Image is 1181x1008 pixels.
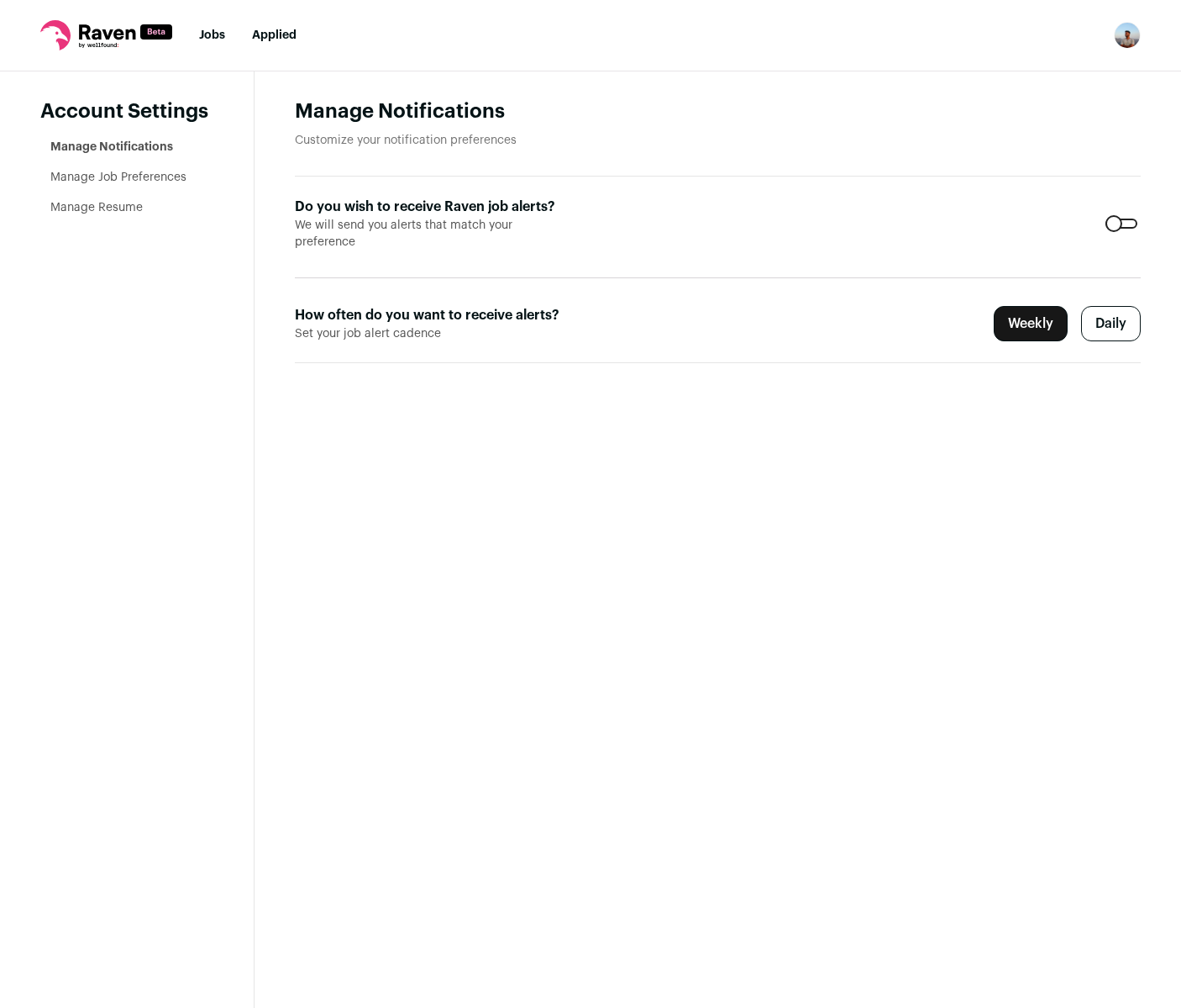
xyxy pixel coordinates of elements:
label: Daily [1081,306,1141,341]
img: 5305720-medium_jpg [1114,22,1141,49]
a: Applied [252,29,297,41]
a: Manage Resume [50,202,143,214]
a: Manage Notifications [50,141,173,153]
p: Customize your notification preferences [295,132,1141,149]
button: Open dropdown [1114,22,1141,49]
span: Set your job alert cadence [295,325,564,342]
label: Weekly [994,306,1068,341]
span: We will send you alerts that match your preference [295,217,564,251]
label: How often do you want to receive alerts? [295,305,564,325]
label: Do you wish to receive Raven job alerts? [295,197,564,217]
header: Account Settings [40,98,213,125]
a: Manage Job Preferences [50,172,186,183]
h1: Manage Notifications [295,98,1141,125]
a: Jobs [199,29,225,41]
